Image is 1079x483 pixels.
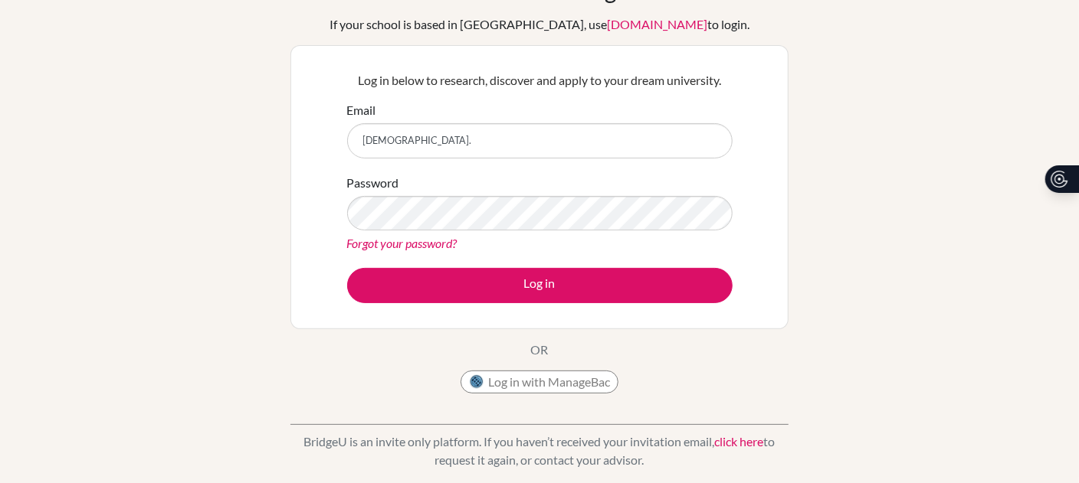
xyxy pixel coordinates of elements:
[347,174,399,192] label: Password
[330,15,749,34] div: If your school is based in [GEOGRAPHIC_DATA], use to login.
[607,17,707,31] a: [DOMAIN_NAME]
[347,236,458,250] a: Forgot your password?
[461,370,618,393] button: Log in with ManageBac
[347,101,376,119] label: Email
[531,341,549,359] p: OR
[347,71,733,90] p: Log in below to research, discover and apply to your dream university.
[290,432,789,469] p: BridgeU is an invite only platform. If you haven’t received your invitation email, to request it ...
[347,268,733,303] button: Log in
[715,434,764,449] a: click here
